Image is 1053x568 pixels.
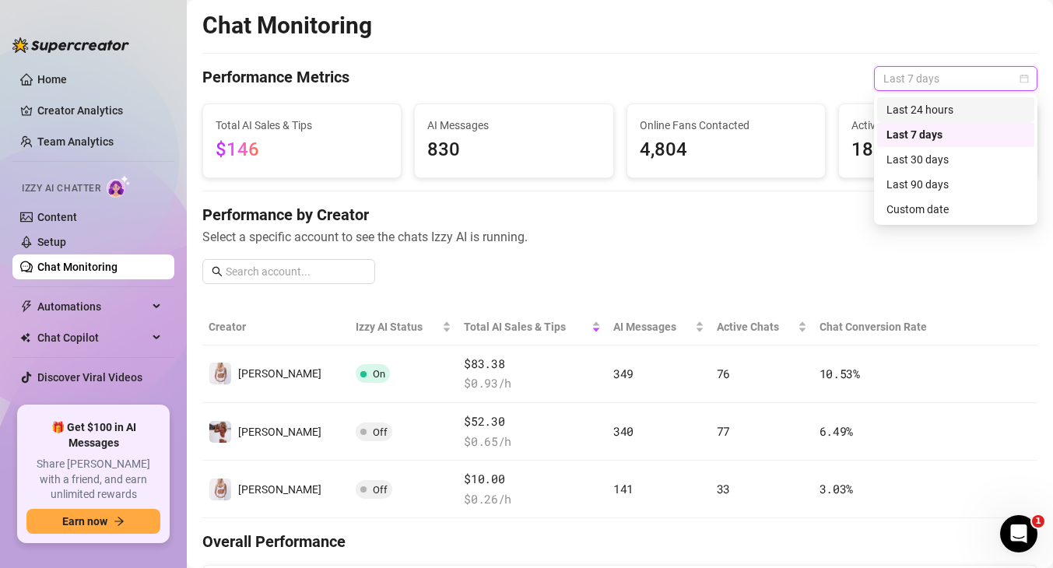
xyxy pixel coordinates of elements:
[640,135,813,165] span: 4,804
[877,172,1034,197] div: Last 90 days
[216,138,259,160] span: $146
[226,263,366,280] input: Search account...
[202,227,1037,247] span: Select a specific account to see the chats Izzy AI is running.
[238,367,321,380] span: [PERSON_NAME]
[20,332,30,343] img: Chat Copilot
[114,516,125,527] span: arrow-right
[613,318,692,335] span: AI Messages
[1020,74,1029,83] span: calendar
[202,66,349,91] h4: Performance Metrics
[26,509,160,534] button: Earn nowarrow-right
[886,101,1025,118] div: Last 24 hours
[107,175,131,198] img: AI Chatter
[202,309,349,345] th: Creator
[37,98,162,123] a: Creator Analytics
[37,211,77,223] a: Content
[37,73,67,86] a: Home
[1032,515,1044,528] span: 1
[26,457,160,503] span: Share [PERSON_NAME] with a friend, and earn unlimited rewards
[202,204,1037,226] h4: Performance by Creator
[22,181,100,196] span: Izzy AI Chatter
[202,531,1037,552] h4: Overall Performance
[202,11,372,40] h2: Chat Monitoring
[886,151,1025,168] div: Last 30 days
[373,484,388,496] span: Off
[464,355,601,373] span: $83.38
[238,426,321,438] span: [PERSON_NAME]
[427,135,600,165] span: 830
[851,117,1024,134] span: Active Chats
[613,423,634,439] span: 340
[238,483,321,496] span: [PERSON_NAME]
[711,309,813,345] th: Active Chats
[886,201,1025,218] div: Custom date
[62,515,107,528] span: Earn now
[717,366,730,381] span: 76
[877,122,1034,147] div: Last 7 days
[373,426,388,438] span: Off
[717,318,795,335] span: Active Chats
[216,117,388,134] span: Total AI Sales & Tips
[464,318,588,335] span: Total AI Sales & Tips
[640,117,813,134] span: Online Fans Contacted
[813,309,954,345] th: Chat Conversion Rate
[851,135,1024,165] span: 186
[12,37,129,53] img: logo-BBDzfeDw.svg
[877,147,1034,172] div: Last 30 days
[373,368,385,380] span: On
[37,294,148,319] span: Automations
[209,479,231,500] img: Ashley
[820,481,854,496] span: 3.03 %
[464,433,601,451] span: $ 0.65 /h
[458,309,607,345] th: Total AI Sales & Tips
[20,300,33,313] span: thunderbolt
[37,135,114,148] a: Team Analytics
[212,266,223,277] span: search
[883,67,1028,90] span: Last 7 days
[37,261,118,273] a: Chat Monitoring
[464,374,601,393] span: $ 0.93 /h
[607,309,711,345] th: AI Messages
[37,371,142,384] a: Discover Viral Videos
[613,481,634,496] span: 141
[886,126,1025,143] div: Last 7 days
[820,366,860,381] span: 10.53 %
[356,318,439,335] span: Izzy AI Status
[37,236,66,248] a: Setup
[37,325,148,350] span: Chat Copilot
[820,423,854,439] span: 6.49 %
[427,117,600,134] span: AI Messages
[1000,515,1037,552] iframe: Intercom live chat
[349,309,458,345] th: Izzy AI Status
[209,421,231,443] img: Ashley
[209,363,231,384] img: ashley
[613,366,634,381] span: 349
[464,412,601,431] span: $52.30
[877,97,1034,122] div: Last 24 hours
[464,470,601,489] span: $10.00
[464,490,601,509] span: $ 0.26 /h
[717,423,730,439] span: 77
[26,420,160,451] span: 🎁 Get $100 in AI Messages
[886,176,1025,193] div: Last 90 days
[717,481,730,496] span: 33
[877,197,1034,222] div: Custom date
